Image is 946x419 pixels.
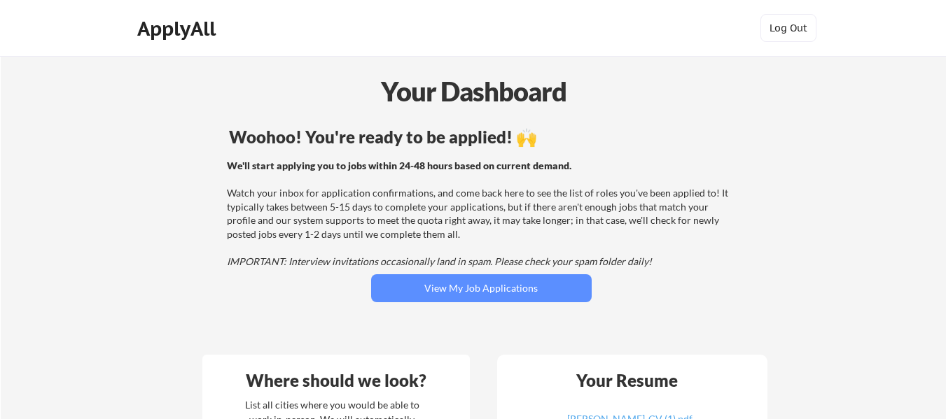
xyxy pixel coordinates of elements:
div: Watch your inbox for application confirmations, and come back here to see the list of roles you'v... [227,159,732,269]
em: IMPORTANT: Interview invitations occasionally land in spam. Please check your spam folder daily! [227,255,652,267]
button: Log Out [760,14,816,42]
strong: We'll start applying you to jobs within 24-48 hours based on current demand. [227,159,571,171]
div: Your Resume [558,372,697,389]
div: ApplyAll [137,17,220,41]
div: Where should we look? [206,372,466,389]
div: Your Dashboard [1,71,946,111]
div: Woohoo! You're ready to be applied! 🙌 [229,129,734,145]
button: View My Job Applications [371,274,592,302]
